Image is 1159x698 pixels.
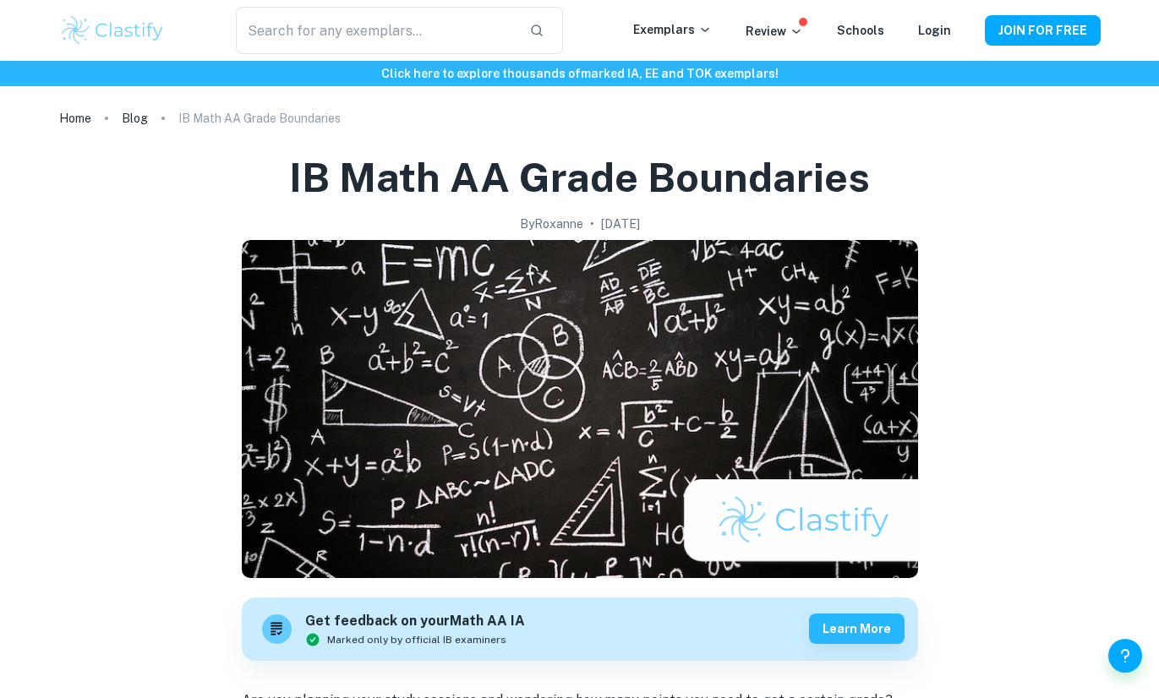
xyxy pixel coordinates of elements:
[289,150,870,204] h1: IB Math AA Grade Boundaries
[3,64,1156,83] h6: Click here to explore thousands of marked IA, EE and TOK exemplars !
[305,611,525,632] h6: Get feedback on your Math AA IA
[242,240,918,578] img: IB Math AA Grade Boundaries cover image
[985,15,1101,46] button: JOIN FOR FREE
[242,597,918,661] a: Get feedback on yourMath AA IAMarked only by official IB examinersLearn more
[122,106,148,130] a: Blog
[178,109,341,128] p: IB Math AA Grade Boundaries
[837,24,884,37] a: Schools
[520,215,583,233] h2: By Roxanne
[809,613,905,644] button: Learn more
[59,106,91,130] a: Home
[601,215,640,233] h2: [DATE]
[59,14,167,47] img: Clastify logo
[746,22,803,41] p: Review
[236,7,515,54] input: Search for any exemplars...
[590,215,594,233] p: •
[633,20,712,39] p: Exemplars
[918,24,951,37] a: Login
[1108,639,1142,673] button: Help and Feedback
[327,632,506,647] span: Marked only by official IB examiners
